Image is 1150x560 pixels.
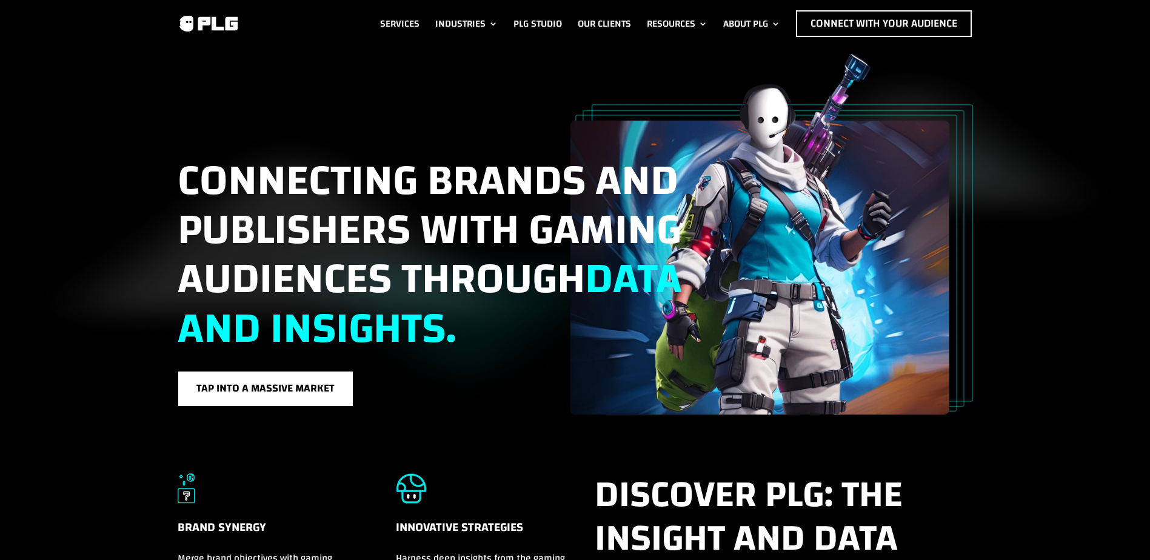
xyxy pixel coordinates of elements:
img: Brand Synergy [178,473,196,504]
span: data and insights. [178,239,682,368]
h5: Brand Synergy [178,518,353,550]
a: PLG Studio [513,10,562,37]
a: Our Clients [578,10,631,37]
span: Connecting brands and publishers with gaming audiences through [178,141,682,368]
iframe: Chat Widget [1089,502,1150,560]
a: Tap into a massive market [178,371,353,407]
a: Services [380,10,420,37]
a: Connect with Your Audience [796,10,972,37]
a: Industries [435,10,498,37]
h5: Innovative Strategies [396,518,579,550]
a: Resources [647,10,707,37]
a: About PLG [723,10,780,37]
